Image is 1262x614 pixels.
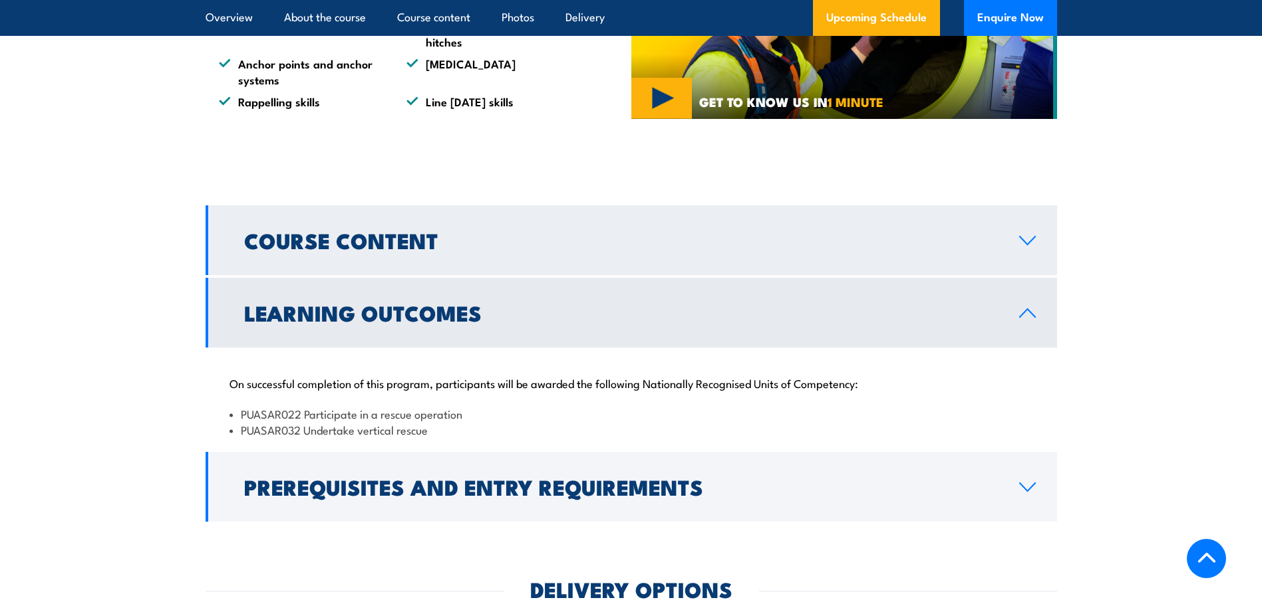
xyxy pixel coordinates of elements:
a: Learning Outcomes [206,278,1057,348]
li: Rappelling skills [219,94,383,109]
h2: Prerequisites and Entry Requirements [244,477,998,496]
li: Line [DATE] skills [406,94,570,109]
li: Anchor points and anchor systems [219,56,383,87]
li: PUASAR022 Participate in a rescue operation [230,406,1033,421]
li: PUASAR032 Undertake vertical rescue [230,422,1033,437]
a: Course Content [206,205,1057,275]
h2: Course Content [244,231,998,249]
strong: 1 MINUTE [828,92,883,111]
p: On successful completion of this program, participants will be awarded the following Nationally R... [230,376,1033,389]
h2: DELIVERY OPTIONS [530,579,732,598]
span: GET TO KNOW US IN [699,96,883,108]
li: [MEDICAL_DATA] [406,56,570,87]
a: Prerequisites and Entry Requirements [206,452,1057,522]
h2: Learning Outcomes [244,303,998,322]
